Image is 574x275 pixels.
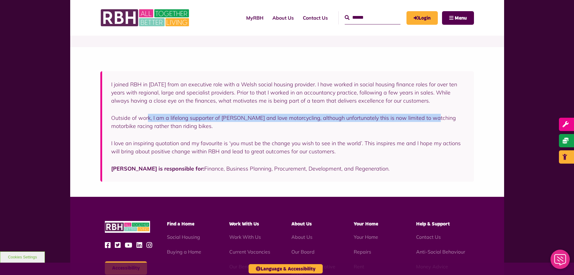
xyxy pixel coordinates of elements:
span: About Us [291,222,312,226]
input: Search [345,11,400,24]
span: Menu [455,16,467,21]
span: Your Home [354,222,378,226]
img: RBH [100,6,191,30]
a: About Us [268,10,298,26]
a: Social Housing - open in a new tab [167,234,200,240]
a: MyRBH [406,11,438,25]
a: MyRBH [242,10,268,26]
span: Find a Home [167,222,194,226]
a: Repairs [354,249,371,255]
button: Language & Accessibility [249,264,323,273]
span: Work With Us [229,222,259,226]
iframe: Netcall Web Assistant for live chat [547,248,574,275]
a: Contact Us [298,10,332,26]
strong: [PERSON_NAME] is responsible for: [111,165,204,172]
button: Accessibility [105,261,147,275]
img: RBH [105,221,150,233]
a: Your Home [354,234,378,240]
a: Contact Us [416,234,441,240]
p: Outside of work, I am a lifelong supporter of [PERSON_NAME] and love motorcycling, although unfor... [111,114,465,130]
a: Anti-Social Behaviour [416,249,465,255]
a: Buying a Home [167,249,201,255]
p: Finance, Business Planning, Procurement, Development, and Regeneration. [111,165,465,173]
button: Navigation [442,11,474,25]
p: I love an inspiring quotation and my favourite is ‘you must be the change you wish to see in the ... [111,139,465,155]
a: Current Vacancies [229,249,270,255]
span: Help & Support [416,222,450,226]
p: I joined RBH in [DATE] from an executive role with a Welsh social housing provider. I have worked... [111,80,465,105]
a: Our Board [291,249,315,255]
a: About Us [291,234,312,240]
a: Work With Us [229,234,261,240]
